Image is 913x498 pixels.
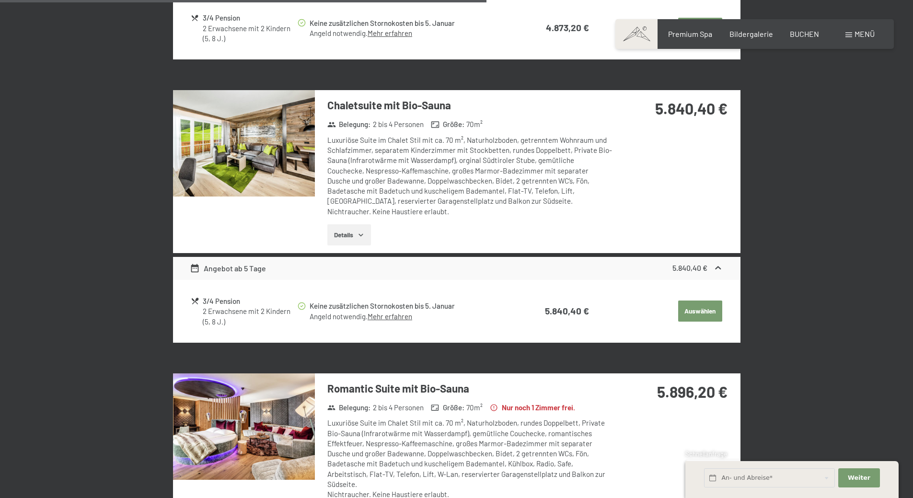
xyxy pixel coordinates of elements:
[490,403,575,413] strong: Nur noch 1 Zimmer frei.
[655,99,728,117] strong: 5.840,40 €
[368,312,412,321] a: Mehr erfahren
[729,29,773,38] a: Bildergalerie
[310,312,509,322] div: Angeld notwendig.
[310,28,509,38] div: Angeld notwendig.
[855,29,875,38] span: Menü
[668,29,712,38] a: Premium Spa
[203,23,296,44] div: 2 Erwachsene mit 2 Kindern (5, 8 J.)
[203,12,296,23] div: 3/4 Pension
[190,263,266,274] div: Angebot ab 5 Tage
[466,119,483,129] span: 70 m²
[203,306,296,327] div: 2 Erwachsene mit 2 Kindern (5, 8 J.)
[310,18,509,29] div: Keine zusätzlichen Stornokosten bis 5. Januar
[327,224,371,245] button: Details
[368,29,412,37] a: Mehr erfahren
[790,29,819,38] a: BUCHEN
[173,257,740,280] div: Angebot ab 5 Tage5.840,40 €
[685,450,727,458] span: Schnellanfrage
[327,119,371,129] strong: Belegung :
[678,18,722,39] button: Auswählen
[678,301,722,322] button: Auswählen
[327,381,613,396] h3: Romantic Suite mit Bio-Sauna
[327,403,371,413] strong: Belegung :
[373,119,424,129] span: 2 bis 4 Personen
[431,119,464,129] strong: Größe :
[466,403,483,413] span: 70 m²
[546,22,589,33] strong: 4.873,20 €
[327,135,613,217] div: Luxuriöse Suite im Chalet Stil mit ca. 70 m², Naturholzboden, getrenntem Wohnraum und Schlafzimme...
[203,296,296,307] div: 3/4 Pension
[431,403,464,413] strong: Größe :
[848,474,870,482] span: Weiter
[310,301,509,312] div: Keine zusätzlichen Stornokosten bis 5. Januar
[327,98,613,113] h3: Chaletsuite mit Bio-Sauna
[173,373,315,480] img: mss_renderimg.php
[657,382,728,401] strong: 5.896,20 €
[373,403,424,413] span: 2 bis 4 Personen
[545,305,589,316] strong: 5.840,40 €
[838,468,879,488] button: Weiter
[672,263,707,272] strong: 5.840,40 €
[173,90,315,197] img: mss_renderimg.php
